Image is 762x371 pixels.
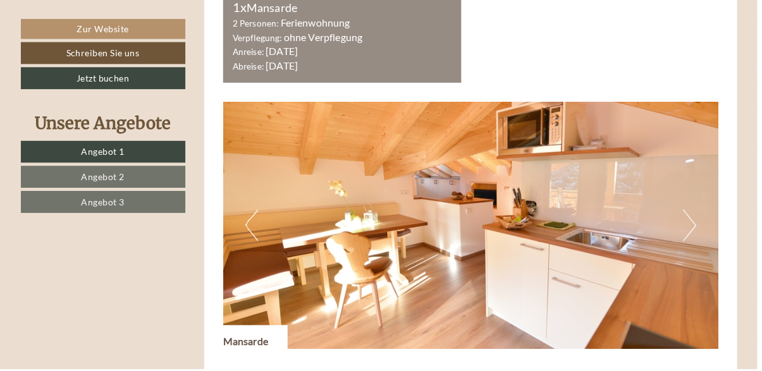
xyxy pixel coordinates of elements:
button: Previous [247,211,260,243]
div: Mansarde [224,327,289,351]
a: Jetzt buchen [21,68,187,90]
div: Unsere Angebote [21,112,187,135]
button: Senden [429,333,498,355]
a: Zur Website [21,19,187,39]
span: Angebot 1 [82,147,125,158]
small: 18:36 [20,62,199,71]
small: Abreise: [234,62,266,72]
div: Guten Tag, wie können wir Ihnen helfen? [10,35,205,73]
small: Anreise: [234,47,266,58]
a: Schreiben Sie uns [21,42,187,64]
b: [DATE] [267,46,300,58]
button: Next [687,211,701,243]
small: 2 Personen: [234,19,280,29]
b: Ferienwohnung [282,17,352,29]
span: Angebot 3 [82,198,125,209]
img: image [224,102,723,351]
b: [DATE] [267,60,300,72]
small: Verpflegung: [234,33,283,44]
div: [DATE] [225,10,273,32]
span: Angebot 2 [82,173,125,183]
b: ohne Verpflegung [286,32,365,44]
div: Apartments Fuchsmaurer [20,37,199,47]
